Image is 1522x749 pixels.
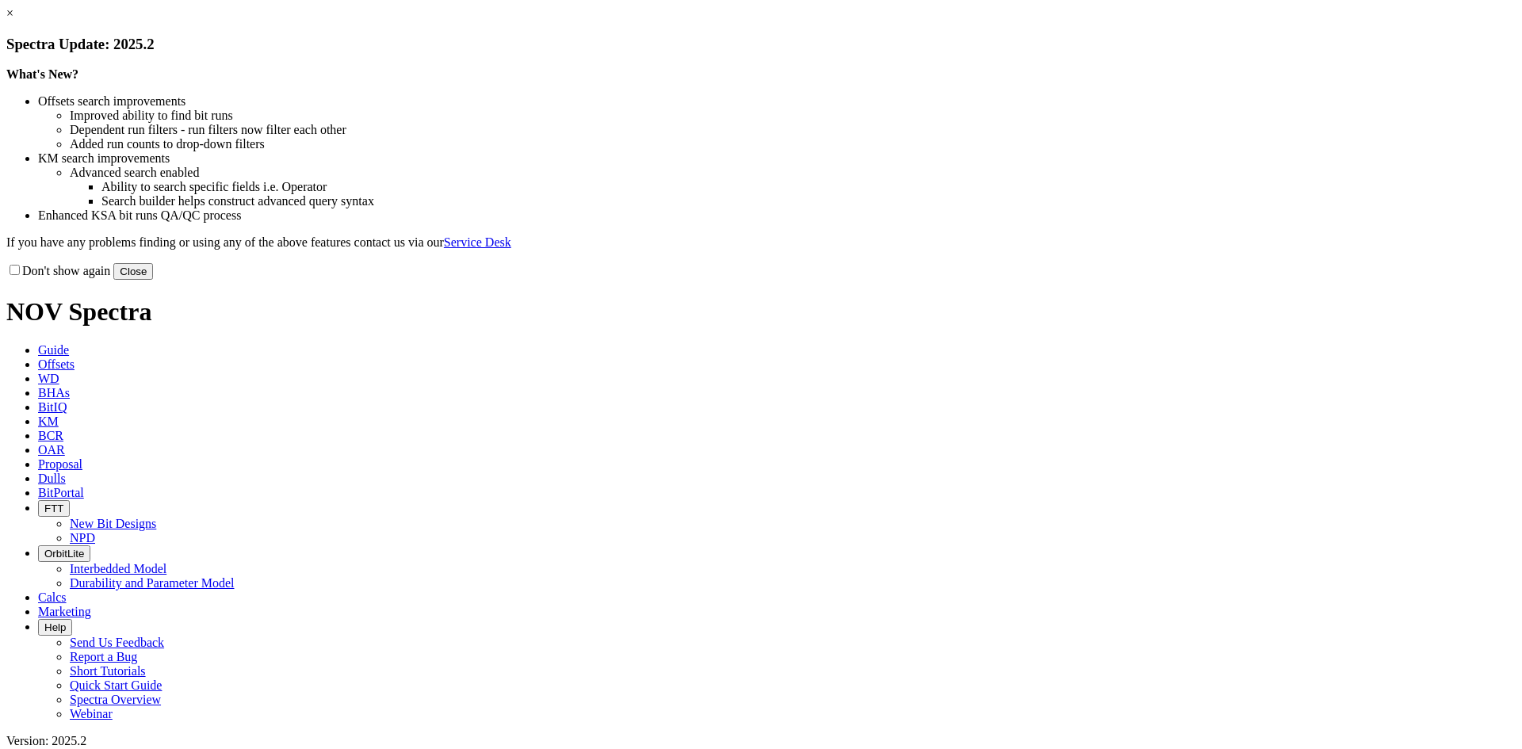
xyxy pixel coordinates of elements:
a: Spectra Overview [70,693,161,706]
span: OAR [38,443,65,457]
li: Added run counts to drop-down filters [70,137,1516,151]
li: Enhanced KSA bit runs QA/QC process [38,208,1516,223]
span: BitPortal [38,486,84,499]
li: Dependent run filters - run filters now filter each other [70,123,1516,137]
a: Service Desk [444,235,511,249]
li: Improved ability to find bit runs [70,109,1516,123]
span: KM [38,415,59,428]
span: Dulls [38,472,66,485]
span: Help [44,621,66,633]
li: Ability to search specific fields i.e. Operator [101,180,1516,194]
span: OrbitLite [44,548,84,560]
span: Proposal [38,457,82,471]
button: Close [113,263,153,280]
a: × [6,6,13,20]
h1: NOV Spectra [6,297,1516,327]
span: WD [38,372,59,385]
span: Offsets [38,357,75,371]
label: Don't show again [6,264,110,277]
li: Search builder helps construct advanced query syntax [101,194,1516,208]
a: Short Tutorials [70,664,146,678]
li: Advanced search enabled [70,166,1516,180]
span: BHAs [38,386,70,399]
span: Guide [38,343,69,357]
a: Report a Bug [70,650,137,663]
p: If you have any problems finding or using any of the above features contact us via our [6,235,1516,250]
a: Webinar [70,707,113,720]
a: Quick Start Guide [70,678,162,692]
input: Don't show again [10,265,20,275]
h3: Spectra Update: 2025.2 [6,36,1516,53]
li: KM search improvements [38,151,1516,166]
div: Version: 2025.2 [6,734,1516,748]
a: Interbedded Model [70,562,166,575]
span: BCR [38,429,63,442]
li: Offsets search improvements [38,94,1516,109]
a: Send Us Feedback [70,636,164,649]
span: FTT [44,503,63,514]
span: Marketing [38,605,91,618]
span: BitIQ [38,400,67,414]
a: NPD [70,531,95,545]
a: New Bit Designs [70,517,156,530]
a: Durability and Parameter Model [70,576,235,590]
strong: What's New? [6,67,78,81]
span: Calcs [38,590,67,604]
